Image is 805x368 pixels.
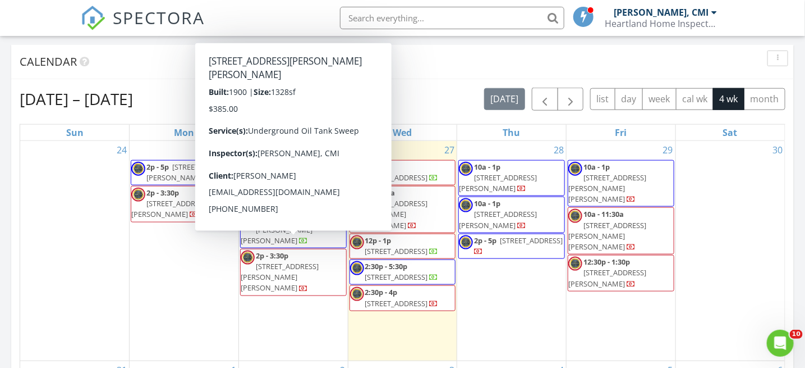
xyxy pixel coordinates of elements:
[350,235,364,249] img: 1cmilogoalternatenoshadow.png
[459,198,473,212] img: 1cmilogoalternatenoshadow.png
[349,186,456,233] a: 10a - 11a [STREET_ADDRESS][PERSON_NAME][PERSON_NAME]
[458,160,565,197] a: 10a - 1p [STREET_ADDRESS][PERSON_NAME]
[81,6,105,30] img: The Best Home Inspection Software - Spectora
[605,18,717,29] div: Heartland Home Inspections LLC
[240,186,347,211] a: 10a - 11:30a [STREET_ADDRESS]
[224,141,238,159] a: Go to August 25, 2025
[146,188,179,198] span: 2p - 3:30p
[365,235,392,246] span: 12p - 1p
[676,88,714,110] button: cal wk
[131,162,145,176] img: 1cmilogoalternatenoshadow.png
[532,88,558,111] button: Previous
[113,6,205,29] span: SPECTORA
[241,213,255,228] img: 1cmilogoalternatenoshadow.png
[350,287,364,301] img: 1cmilogoalternatenoshadow.png
[172,125,196,140] a: Monday
[350,162,364,176] img: 1cmilogoalternatenoshadow.png
[240,212,347,248] a: 2p - 5p [STREET_ADDRESS][PERSON_NAME][PERSON_NAME]
[474,235,496,246] span: 2p - 5p
[256,251,288,261] span: 2p - 3:30p
[20,88,133,110] h2: [DATE] – [DATE]
[767,330,794,357] iframe: Intercom live chat
[146,162,235,183] span: [STREET_ADDRESS][PERSON_NAME]
[484,88,525,110] button: [DATE]
[442,141,457,159] a: Go to August 27, 2025
[349,234,456,259] a: 12p - 1p [STREET_ADDRESS]
[241,213,344,245] span: [STREET_ADDRESS][PERSON_NAME][PERSON_NAME]
[241,251,255,265] img: 1cmilogoalternatenoshadow.png
[713,88,744,110] button: 4 wk
[365,162,439,183] a: 9a - 10a [STREET_ADDRESS]
[365,172,428,183] span: [STREET_ADDRESS]
[500,235,563,246] span: [STREET_ADDRESS]
[568,257,582,271] img: 1cmilogoalternatenoshadow.png
[365,188,395,198] span: 10a - 11a
[568,255,674,292] a: 12:30p - 1:30p [STREET_ADDRESS][PERSON_NAME]
[365,162,392,172] span: 9a - 10a
[241,251,319,293] a: 2p - 3:30p [STREET_ADDRESS][PERSON_NAME][PERSON_NAME]
[790,330,803,339] span: 10
[568,257,646,288] a: 12:30p - 1:30p [STREET_ADDRESS][PERSON_NAME]
[459,172,537,193] span: [STREET_ADDRESS][PERSON_NAME]
[614,7,709,18] div: [PERSON_NAME], CMI
[256,172,319,183] span: [STREET_ADDRESS]
[721,125,740,140] a: Saturday
[238,141,348,361] td: Go to August 26, 2025
[64,125,86,140] a: Sunday
[474,235,563,256] a: 2p - 5p [STREET_ADDRESS]
[365,298,428,308] span: [STREET_ADDRESS]
[365,261,408,271] span: 2:30p - 5:30p
[241,188,255,202] img: 1cmilogoalternatenoshadow.png
[567,141,676,361] td: Go to August 29, 2025
[350,188,364,202] img: 1cmilogoalternatenoshadow.png
[613,125,629,140] a: Friday
[675,141,785,361] td: Go to August 30, 2025
[256,188,296,198] span: 10a - 11:30a
[457,141,567,361] td: Go to August 28, 2025
[583,209,624,219] span: 10a - 11:30a
[568,220,646,252] span: [STREET_ADDRESS][PERSON_NAME][PERSON_NAME]
[349,260,456,285] a: 2:30p - 5:30p [STREET_ADDRESS]
[568,267,646,288] span: [STREET_ADDRESS][PERSON_NAME]
[458,234,565,259] a: 2p - 5p [STREET_ADDRESS]
[131,188,209,219] a: 2p - 3:30p [STREET_ADDRESS][PERSON_NAME]
[240,249,347,296] a: 2p - 3:30p [STREET_ADDRESS][PERSON_NAME][PERSON_NAME]
[474,162,500,172] span: 10a - 1p
[590,88,615,110] button: list
[583,257,630,267] span: 12:30p - 1:30p
[365,272,428,282] span: [STREET_ADDRESS]
[256,188,329,208] a: 10a - 11:30a [STREET_ADDRESS]
[365,235,439,256] a: 12p - 1p [STREET_ADDRESS]
[131,160,237,185] a: 2p - 5p [STREET_ADDRESS][PERSON_NAME]
[551,141,566,159] a: Go to August 28, 2025
[568,209,646,252] a: 10a - 11:30a [STREET_ADDRESS][PERSON_NAME][PERSON_NAME]
[333,141,348,159] a: Go to August 26, 2025
[256,162,282,172] span: 10a - 1p
[568,162,582,176] img: 1cmilogoalternatenoshadow.png
[256,198,319,208] span: [STREET_ADDRESS]
[349,160,456,185] a: 9a - 10a [STREET_ADDRESS]
[615,88,643,110] button: day
[131,188,145,202] img: 1cmilogoalternatenoshadow.png
[459,162,473,176] img: 1cmilogoalternatenoshadow.png
[350,261,364,275] img: 1cmilogoalternatenoshadow.png
[256,162,329,183] a: 10a - 1p [STREET_ADDRESS]
[114,141,129,159] a: Go to August 24, 2025
[474,198,500,208] span: 10a - 1p
[568,207,674,255] a: 10a - 11:30a [STREET_ADDRESS][PERSON_NAME][PERSON_NAME]
[146,162,169,172] span: 2p - 5p
[131,198,209,219] span: [STREET_ADDRESS][PERSON_NAME]
[350,198,428,230] span: [STREET_ADDRESS][PERSON_NAME][PERSON_NAME]
[241,261,319,293] span: [STREET_ADDRESS][PERSON_NAME][PERSON_NAME]
[568,209,582,223] img: 1cmilogoalternatenoshadow.png
[350,188,428,230] a: 10a - 11a [STREET_ADDRESS][PERSON_NAME][PERSON_NAME]
[459,209,537,230] span: [STREET_ADDRESS][PERSON_NAME]
[241,162,255,176] img: 1cmilogoalternatenoshadow.png
[642,88,677,110] button: week
[390,125,414,140] a: Wednesday
[568,172,646,204] span: [STREET_ADDRESS][PERSON_NAME][PERSON_NAME]
[256,213,278,224] span: 2p - 5p
[459,235,473,249] img: 1cmilogoalternatenoshadow.png
[501,125,523,140] a: Thursday
[568,162,646,205] a: 10a - 1p [STREET_ADDRESS][PERSON_NAME][PERSON_NAME]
